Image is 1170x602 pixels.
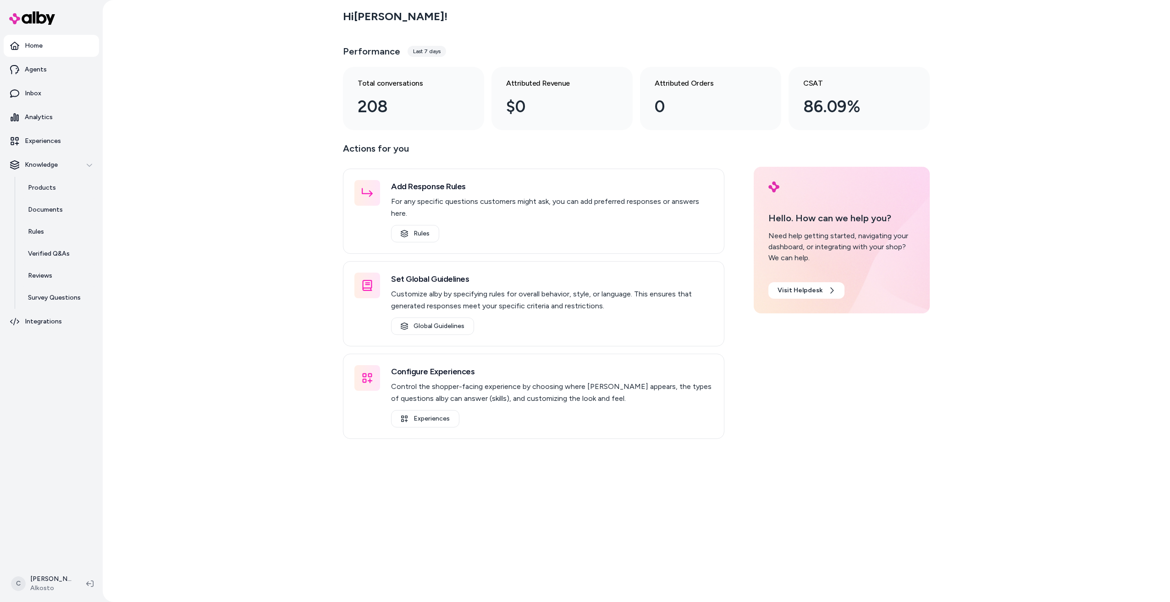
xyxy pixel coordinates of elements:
p: Actions for you [343,141,724,163]
h3: Attributed Revenue [506,78,603,89]
p: Agents [25,65,47,74]
a: Reviews [19,265,99,287]
a: CSAT 86.09% [789,67,930,130]
a: Products [19,177,99,199]
h3: Add Response Rules [391,180,713,193]
p: Survey Questions [28,293,81,302]
div: Need help getting started, navigating your dashboard, or integrating with your shop? We can help. [768,230,915,263]
p: Integrations [25,317,62,326]
h3: Configure Experiences [391,365,713,378]
p: Inbox [25,89,41,98]
p: Home [25,41,43,50]
a: Home [4,35,99,57]
div: Last 7 days [408,46,446,57]
span: Alkosto [30,584,72,593]
a: Experiences [391,410,459,427]
h2: Hi [PERSON_NAME] ! [343,10,447,23]
a: Inbox [4,82,99,104]
a: Verified Q&As [19,243,99,265]
a: Analytics [4,106,99,128]
p: Rules [28,227,44,236]
div: 86.09% [803,94,900,119]
img: alby Logo [768,181,779,192]
a: Experiences [4,130,99,152]
h3: Total conversations [358,78,455,89]
p: Products [28,183,56,192]
h3: Attributed Orders [655,78,752,89]
a: Survey Questions [19,287,99,309]
p: Documents [28,205,63,214]
button: Knowledge [4,154,99,176]
p: For any specific questions customers might ask, you can add preferred responses or answers here. [391,196,713,219]
div: $0 [506,94,603,119]
p: Reviews [28,271,52,280]
img: alby Logo [9,11,55,25]
h3: Performance [343,45,400,58]
a: Agents [4,59,99,81]
a: Visit Helpdesk [768,282,844,299]
div: 0 [655,94,752,119]
div: 208 [358,94,455,119]
p: Hello. How can we help you? [768,211,915,225]
p: Customize alby by specifying rules for overall behavior, style, or language. This ensures that ge... [391,288,713,312]
h3: CSAT [803,78,900,89]
span: C [11,576,26,591]
a: Attributed Revenue $0 [491,67,633,130]
p: Control the shopper-facing experience by choosing where [PERSON_NAME] appears, the types of quest... [391,381,713,405]
a: Attributed Orders 0 [640,67,781,130]
a: Integrations [4,311,99,333]
a: Rules [391,225,439,242]
p: Verified Q&As [28,249,70,258]
p: Analytics [25,113,53,122]
h3: Set Global Guidelines [391,273,713,285]
button: C[PERSON_NAME]Alkosto [6,569,79,598]
a: Rules [19,221,99,243]
a: Documents [19,199,99,221]
p: [PERSON_NAME] [30,575,72,584]
p: Experiences [25,137,61,146]
p: Knowledge [25,160,58,170]
a: Total conversations 208 [343,67,484,130]
a: Global Guidelines [391,317,474,335]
